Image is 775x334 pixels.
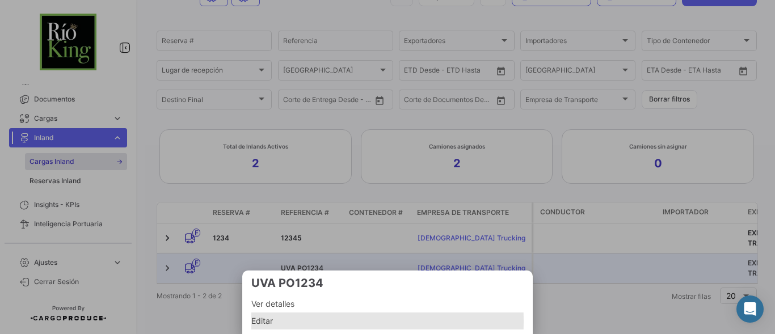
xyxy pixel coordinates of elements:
[251,312,524,329] a: Editar
[251,275,524,291] h3: UVA PO1234
[251,295,524,312] a: Ver detalles
[251,297,524,311] span: Ver detalles
[736,295,764,323] div: Abrir Intercom Messenger
[251,314,524,328] span: Editar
